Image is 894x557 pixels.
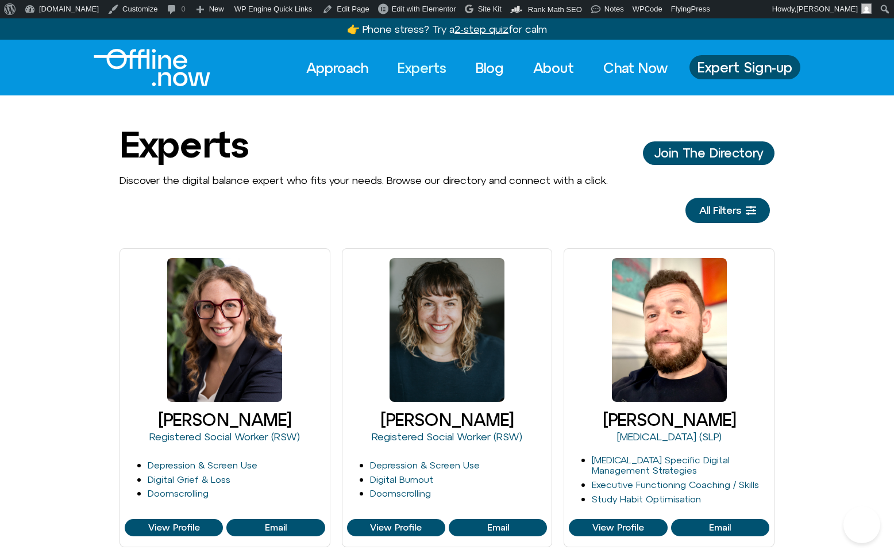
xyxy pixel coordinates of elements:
[698,60,792,75] span: Expert Sign-up
[487,523,509,533] span: Email
[592,455,730,476] a: [MEDICAL_DATA] Specific Digital Management Strategies
[148,474,230,485] a: Digital Grief & Loss
[226,519,325,536] a: View Profile of Blair Wexler-Singer
[465,55,514,80] a: Blog
[149,431,300,443] a: Registered Social Worker (RSW)
[449,519,547,536] a: View Profile of Cleo Haber
[603,410,736,429] a: [PERSON_NAME]
[709,523,731,533] span: Email
[654,146,763,160] span: Join The Directory
[265,523,287,533] span: Email
[125,519,223,536] a: View Profile of Blair Wexler-Singer
[148,460,257,470] a: Depression & Screen Use
[592,494,701,504] a: Study Habit Optimisation
[843,506,880,543] iframe: Botpress
[158,410,291,429] a: [PERSON_NAME]
[120,174,608,186] span: Discover the digital balance expert who fits your needs. Browse our directory and connect with a ...
[617,431,722,443] a: [MEDICAL_DATA] (SLP)
[387,55,457,80] a: Experts
[296,55,678,80] nav: Menu
[380,410,514,429] a: [PERSON_NAME]
[347,519,445,536] a: View Profile of Cleo Haber
[643,141,774,164] a: Join The Director
[148,488,209,498] a: Doomscrolling
[689,55,800,79] a: Expert Sign-up
[671,519,769,536] a: View Profile of Craig Selinger
[370,474,433,485] a: Digital Burnout
[699,205,741,216] span: All Filters
[454,23,508,35] u: 2-step quiz
[94,49,210,86] img: Offline.Now logo in white. Text of the words offline.now with a line going through the "O"
[523,55,584,80] a: About
[392,5,456,13] span: Edit with Elementor
[528,5,582,14] span: Rank Math SEO
[148,523,200,533] span: View Profile
[120,124,248,164] h1: Experts
[94,49,191,86] div: Logo
[296,55,379,80] a: Approach
[370,488,431,498] a: Doomscrolling
[685,198,770,223] a: All Filters
[370,460,480,470] a: Depression & Screen Use
[593,55,678,80] a: Chat Now
[592,523,644,533] span: View Profile
[569,519,667,536] a: View Profile of Craig Selinger
[372,431,522,443] a: Registered Social Worker (RSW)
[347,23,547,35] a: 👉 Phone stress? Try a2-step quizfor calm
[796,5,858,13] span: [PERSON_NAME]
[592,479,759,490] a: Executive Functioning Coaching / Skills
[370,523,422,533] span: View Profile
[478,5,502,13] span: Site Kit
